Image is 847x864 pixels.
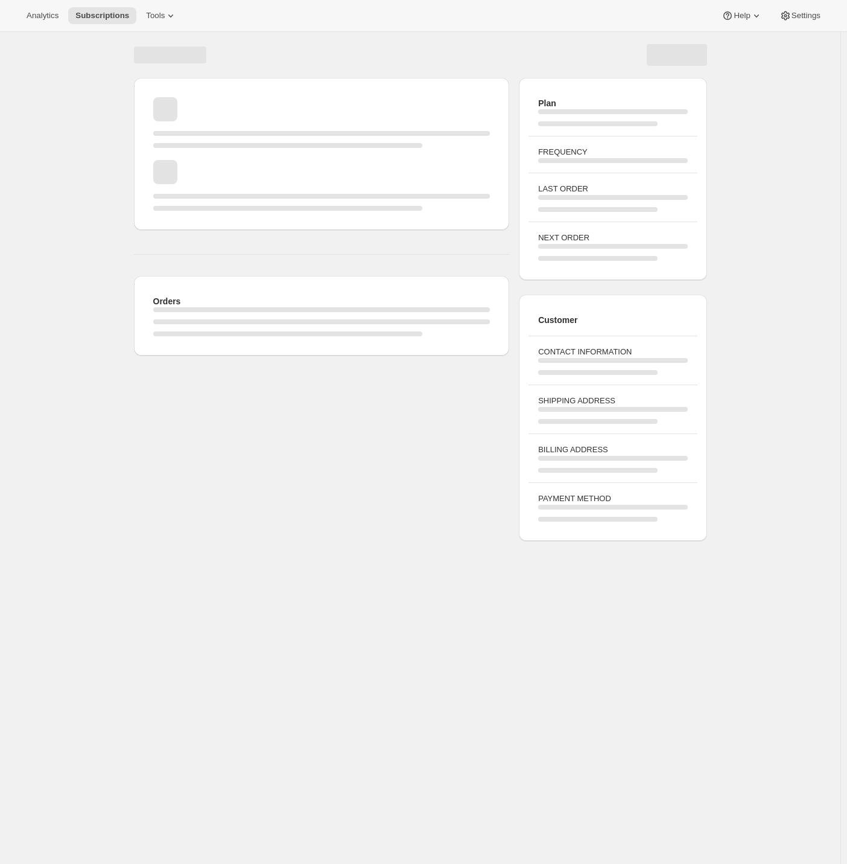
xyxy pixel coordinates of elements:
[68,7,136,24] button: Subscriptions
[538,395,687,407] h3: SHIPPING ADDRESS
[146,11,165,21] span: Tools
[119,32,722,546] div: Page loading
[538,97,687,109] h2: Plan
[75,11,129,21] span: Subscriptions
[153,295,490,307] h2: Orders
[714,7,769,24] button: Help
[791,11,820,21] span: Settings
[734,11,750,21] span: Help
[538,146,687,158] h3: FREQUENCY
[538,314,687,326] h2: Customer
[538,493,687,505] h3: PAYMENT METHOD
[139,7,184,24] button: Tools
[538,444,687,456] h3: BILLING ADDRESS
[538,232,687,244] h3: NEXT ORDER
[772,7,828,24] button: Settings
[538,346,687,358] h3: CONTACT INFORMATION
[538,183,687,195] h3: LAST ORDER
[19,7,66,24] button: Analytics
[27,11,59,21] span: Analytics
